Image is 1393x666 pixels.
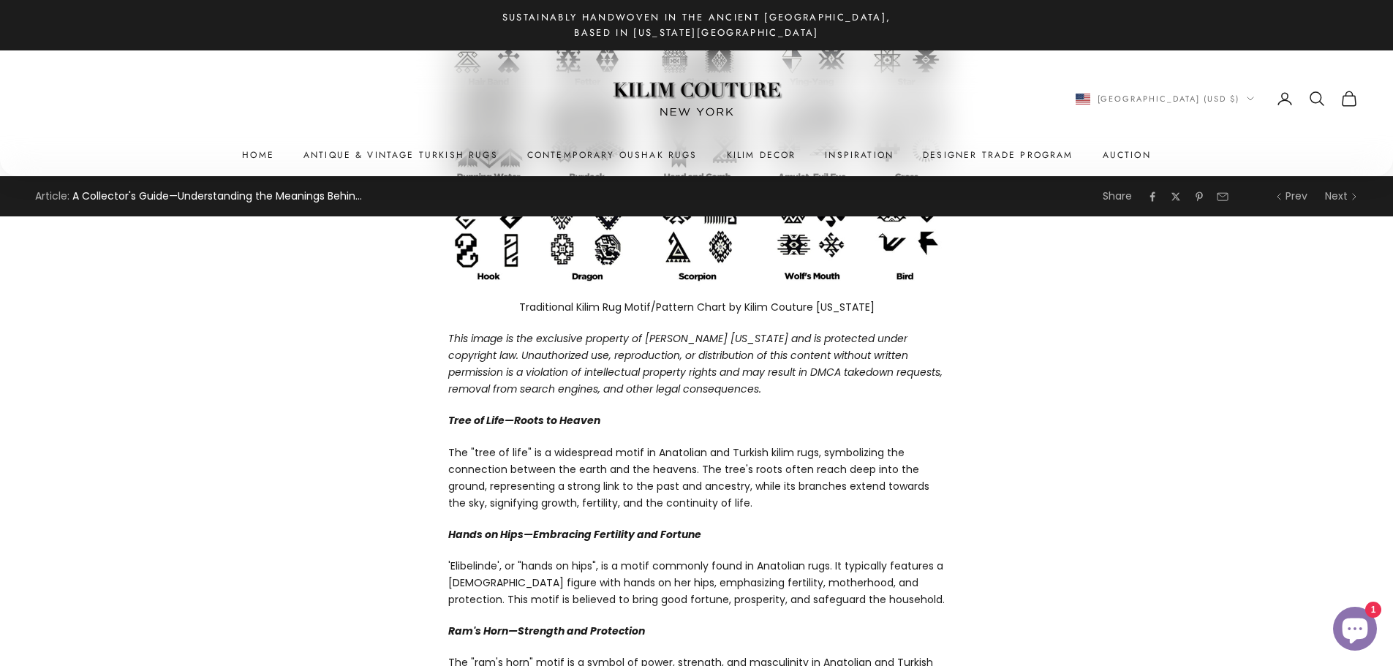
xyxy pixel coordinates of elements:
span: — [505,413,514,428]
strong: Ram's Horn [448,624,645,638]
nav: Secondary navigation [1076,90,1359,107]
span: — [524,527,533,542]
a: Auction [1103,148,1151,162]
a: Prev [1275,188,1307,205]
button: Change country or currency [1076,92,1255,105]
a: Share by email [1217,191,1228,203]
span: [GEOGRAPHIC_DATA] (USD $) [1098,92,1240,105]
a: Share on Facebook [1147,191,1158,203]
inbox-online-store-chat: Shopify online store chat [1329,607,1381,654]
a: Antique & Vintage Turkish Rugs [303,148,498,162]
p: Sustainably Handwoven in the Ancient [GEOGRAPHIC_DATA], Based in [US_STATE][GEOGRAPHIC_DATA] [492,10,902,41]
a: Share on Twitter [1170,191,1182,203]
a: Designer Trade Program [923,148,1073,162]
a: Share on Pinterest [1193,191,1205,203]
span: — [508,624,518,638]
span: A Collector's Guide—Understanding the Meanings Behind Motifs in Anatolian Kilim Rugs [72,188,365,205]
nav: Primary navigation [35,148,1358,162]
p: 'Elibelinde', or "hands on hips", is a motif commonly found in Anatolian rugs. It typically featu... [448,558,945,608]
a: Home [242,148,274,162]
span: Article: [35,188,69,205]
p: Traditional Kilim Rug Motif/Pattern Chart by Kilim Couture [US_STATE] [448,299,945,316]
summary: Kilim Decor [727,148,796,162]
a: Inspiration [825,148,894,162]
span: Share [1103,188,1132,205]
strong: Hands on Hips [448,527,701,542]
span: Embracing Fertility and Fortune [533,526,701,543]
em: This image is the exclusive property of [PERSON_NAME] [US_STATE] and is protected under copyright... [448,331,943,396]
p: The "tree of life" is a widespread motif in Anatolian and Turkish kilim rugs, symbolizing the con... [448,444,945,512]
strong: Tree of Life Roots to Heaven [448,413,600,428]
a: Next [1325,188,1358,205]
a: Contemporary Oushak Rugs [527,148,698,162]
span: Strength and Protection [518,623,645,640]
